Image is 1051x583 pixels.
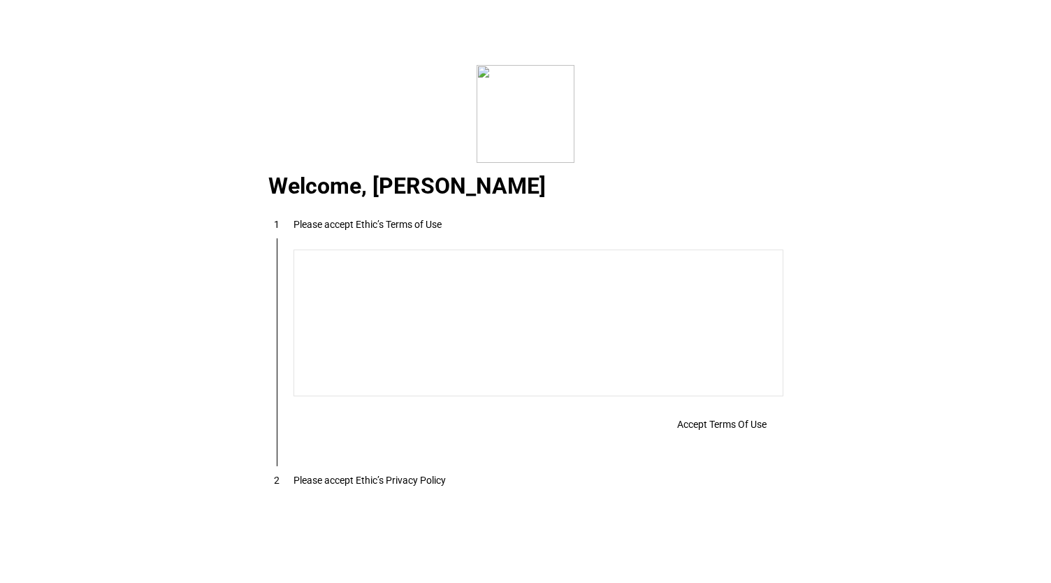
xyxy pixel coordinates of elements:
div: Welcome, [PERSON_NAME] [252,179,800,196]
div: Please accept Ethic’s Privacy Policy [293,475,446,486]
span: 1 [274,219,280,230]
span: 2 [274,475,280,486]
div: Please accept Ethic’s Terms of Use [293,219,442,230]
img: corporate.svg [477,65,574,163]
